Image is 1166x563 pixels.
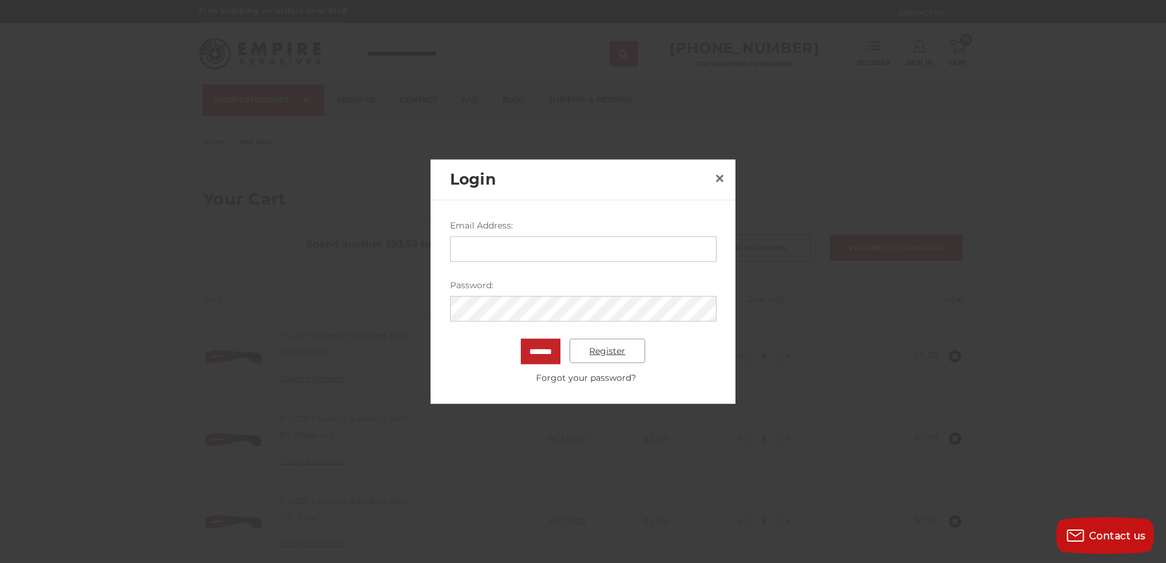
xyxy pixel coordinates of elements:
[710,168,729,188] a: Close
[450,168,710,191] h2: Login
[714,166,725,189] span: ×
[450,219,717,232] label: Email Address:
[1089,530,1146,542] span: Contact us
[450,279,717,292] label: Password:
[456,372,716,384] a: Forgot your password?
[1056,517,1154,554] button: Contact us
[570,339,646,363] a: Register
